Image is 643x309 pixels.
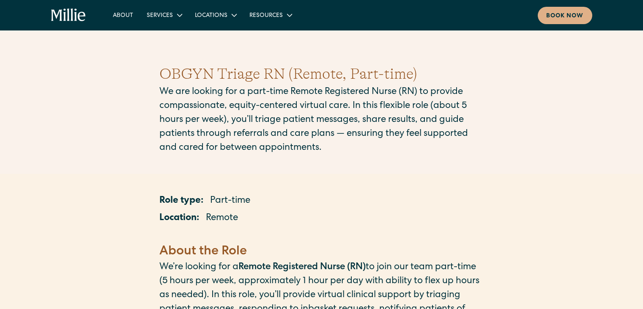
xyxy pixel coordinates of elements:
[206,212,238,226] p: Remote
[546,12,584,21] div: Book now
[106,8,140,22] a: About
[188,8,243,22] div: Locations
[159,63,484,86] h1: OBGYN Triage RN (Remote, Part-time)
[140,8,188,22] div: Services
[210,194,250,208] p: Part-time
[147,11,173,20] div: Services
[243,8,298,22] div: Resources
[159,194,203,208] p: Role type:
[249,11,283,20] div: Resources
[538,7,592,24] a: Book now
[159,229,484,243] p: ‍
[159,212,199,226] p: Location:
[195,11,227,20] div: Locations
[159,86,484,155] p: We are looking for a part-time Remote Registered Nurse (RN) to provide compassionate, equity-cent...
[238,263,366,272] strong: Remote Registered Nurse (RN)
[51,8,86,22] a: home
[159,246,247,258] strong: About the Role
